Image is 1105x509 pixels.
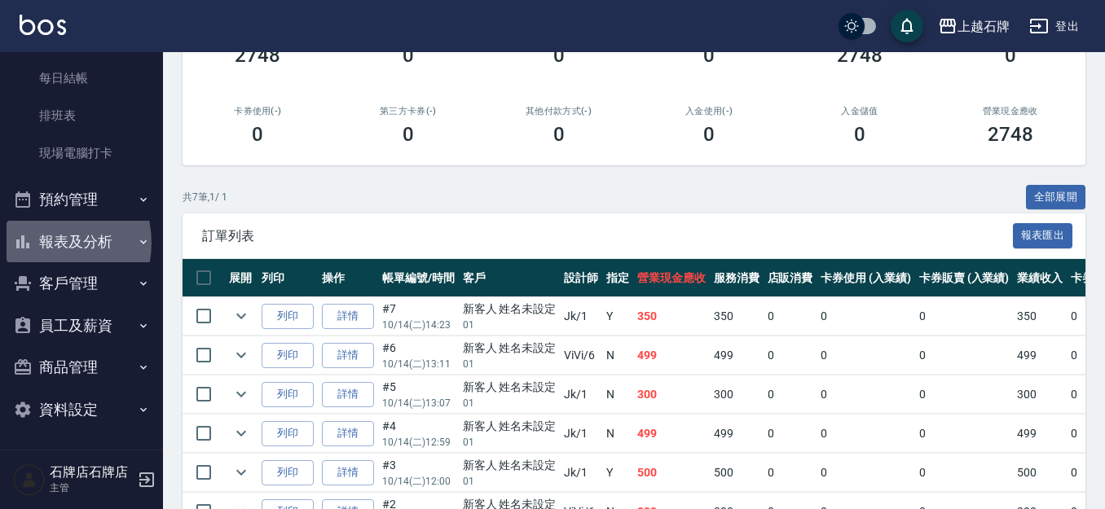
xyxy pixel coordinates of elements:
td: 300 [1013,375,1067,414]
th: 列印 [258,259,318,297]
td: 500 [1013,454,1067,492]
div: 新客人 姓名未設定 [463,457,557,474]
h3: 0 [553,123,565,146]
td: 500 [710,454,764,492]
div: 上越石牌 [958,16,1010,37]
td: #4 [378,415,459,453]
td: 0 [764,415,817,453]
td: 499 [633,336,710,375]
td: Jk /1 [560,415,602,453]
h3: 2748 [837,44,883,67]
p: 10/14 (二) 14:23 [382,318,455,332]
td: 0 [764,336,817,375]
button: 員工及薪資 [7,305,156,347]
td: 0 [915,415,1014,453]
div: 新客人 姓名未設定 [463,379,557,396]
td: 300 [633,375,710,414]
a: 報表匯出 [1013,227,1073,243]
h2: 其他付款方式(-) [503,106,614,116]
button: expand row [229,343,253,367]
td: 499 [710,415,764,453]
button: expand row [229,421,253,445]
button: 商品管理 [7,346,156,388]
td: 500 [633,454,710,492]
button: 報表及分析 [7,221,156,263]
h3: 0 [403,123,414,146]
button: 上越石牌 [931,10,1016,43]
th: 營業現金應收 [633,259,710,297]
h2: 入金使用(-) [654,106,765,116]
h2: 卡券使用(-) [202,106,314,116]
a: 每日結帳 [7,59,156,97]
button: 資料設定 [7,388,156,431]
td: 499 [710,336,764,375]
h3: 0 [252,123,263,146]
td: #6 [378,336,459,375]
td: 0 [915,336,1014,375]
th: 店販消費 [764,259,817,297]
button: 全部展開 [1026,185,1086,210]
a: 詳情 [322,382,374,407]
td: #3 [378,454,459,492]
td: Y [602,454,633,492]
td: 0 [817,336,915,375]
div: 新客人 姓名未設定 [463,340,557,357]
td: 0 [817,415,915,453]
td: 350 [710,297,764,336]
button: expand row [229,460,253,485]
h3: 2748 [235,44,280,67]
th: 帳單編號/時間 [378,259,459,297]
td: 499 [633,415,710,453]
td: #5 [378,375,459,414]
p: 10/14 (二) 12:59 [382,435,455,450]
h3: 0 [854,123,865,146]
button: 預約管理 [7,178,156,221]
th: 展開 [225,259,258,297]
p: 01 [463,435,557,450]
p: 主管 [50,480,133,495]
span: 訂單列表 [202,228,1013,244]
th: 操作 [318,259,378,297]
button: 列印 [262,343,314,368]
a: 現場電腦打卡 [7,134,156,172]
td: 350 [633,297,710,336]
th: 卡券使用 (入業績) [817,259,915,297]
p: 10/14 (二) 13:07 [382,396,455,410]
td: 0 [915,454,1014,492]
button: 客戶管理 [7,262,156,305]
h3: 2748 [988,123,1033,146]
td: Jk /1 [560,297,602,336]
p: 01 [463,357,557,371]
p: 01 [463,318,557,332]
td: N [602,375,633,414]
button: 報表匯出 [1013,223,1073,248]
td: 0 [764,454,817,492]
td: 350 [1013,297,1067,336]
th: 卡券販賣 (入業績) [915,259,1014,297]
td: 499 [1013,415,1067,453]
h2: 第三方卡券(-) [353,106,464,116]
td: 300 [710,375,764,414]
h3: 0 [553,44,565,67]
td: Jk /1 [560,375,602,414]
p: 10/14 (二) 12:00 [382,474,455,489]
td: 0 [915,375,1014,414]
th: 服務消費 [710,259,764,297]
th: 業績收入 [1013,259,1067,297]
td: 0 [817,297,915,336]
td: ViVi /6 [560,336,602,375]
td: N [602,336,633,375]
h5: 石牌店石牌店 [50,464,133,480]
p: 10/14 (二) 13:11 [382,357,455,371]
img: Logo [20,15,66,35]
a: 詳情 [322,421,374,446]
a: 詳情 [322,304,374,329]
td: #7 [378,297,459,336]
a: 詳情 [322,343,374,368]
p: 共 7 筆, 1 / 1 [183,190,227,204]
img: Person [13,463,46,496]
div: 新客人 姓名未設定 [463,301,557,318]
p: 01 [463,396,557,410]
h3: 0 [703,123,715,146]
button: expand row [229,304,253,328]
